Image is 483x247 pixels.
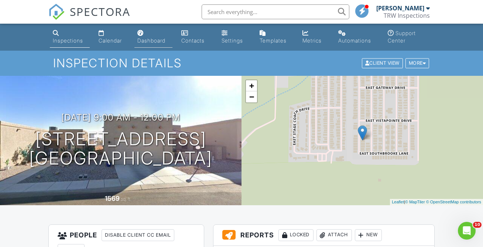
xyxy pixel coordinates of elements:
[29,129,212,169] h1: [STREET_ADDRESS] [GEOGRAPHIC_DATA]
[178,27,213,48] a: Contacts
[335,27,379,48] a: Automations (Basic)
[390,199,483,205] div: |
[338,37,371,44] div: Automations
[102,229,174,241] div: Disable Client CC Email
[299,27,329,48] a: Metrics
[202,4,349,19] input: Search everything...
[426,200,481,204] a: © OpenStreetMap contributors
[70,4,130,19] span: SPECTORA
[53,57,430,70] h1: Inspection Details
[361,60,405,65] a: Client View
[246,80,257,91] a: Zoom in
[134,27,172,48] a: Dashboard
[105,194,120,202] div: 1569
[278,229,314,241] div: Locked
[473,222,482,228] span: 10
[121,196,131,202] span: sq. ft.
[316,229,352,241] div: Attach
[213,225,434,246] h3: Reports
[405,200,425,204] a: © MapTiler
[246,91,257,102] a: Zoom out
[257,27,294,48] a: Templates
[388,30,416,44] div: Support Center
[355,229,382,241] div: New
[392,200,404,204] a: Leaflet
[181,37,205,44] div: Contacts
[222,37,243,44] div: Settings
[405,58,429,68] div: More
[53,37,83,44] div: Inspections
[260,37,287,44] div: Templates
[458,222,476,240] iframe: Intercom live chat
[385,27,433,48] a: Support Center
[61,112,180,122] h3: [DATE] 9:00 am - 12:00 pm
[362,58,403,68] div: Client View
[376,4,424,12] div: [PERSON_NAME]
[48,4,65,20] img: The Best Home Inspection Software - Spectora
[50,27,90,48] a: Inspections
[137,37,165,44] div: Dashboard
[302,37,322,44] div: Metrics
[96,27,129,48] a: Calendar
[219,27,250,48] a: Settings
[99,37,122,44] div: Calendar
[384,12,430,19] div: TRW Inspections
[48,10,130,26] a: SPECTORA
